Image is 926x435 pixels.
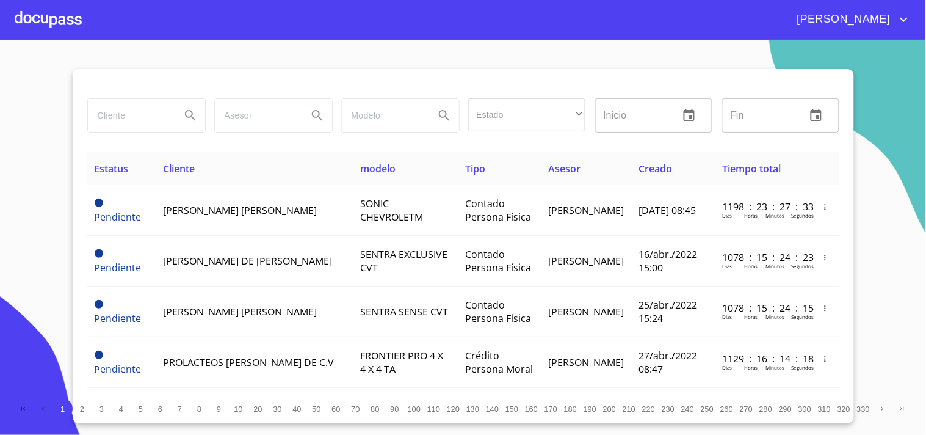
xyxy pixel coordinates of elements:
[791,313,814,320] p: Segundos
[722,212,732,219] p: Dias
[744,364,758,371] p: Horas
[430,101,459,130] button: Search
[95,261,142,274] span: Pendiente
[681,404,694,414] span: 240
[465,162,485,175] span: Tipo
[385,399,405,419] button: 90
[176,101,205,130] button: Search
[73,399,92,419] button: 2
[837,404,850,414] span: 320
[360,247,447,274] span: SENTRA EXCLUSIVE CVT
[638,203,696,217] span: [DATE] 08:45
[346,399,366,419] button: 70
[798,404,811,414] span: 300
[722,263,732,269] p: Dias
[371,404,379,414] span: 80
[463,399,483,419] button: 130
[465,349,533,376] span: Crédito Persona Moral
[351,404,360,414] span: 70
[522,399,541,419] button: 160
[584,404,596,414] span: 190
[744,212,758,219] p: Horas
[95,300,103,309] span: Pendiente
[95,249,103,258] span: Pendiente
[722,313,732,320] p: Dias
[525,404,538,414] span: 160
[720,404,733,414] span: 260
[303,101,332,130] button: Search
[791,263,814,269] p: Segundos
[229,399,248,419] button: 10
[678,399,698,419] button: 240
[756,399,776,419] button: 280
[178,404,182,414] span: 7
[327,399,346,419] button: 60
[505,404,518,414] span: 150
[151,399,170,419] button: 6
[744,313,758,320] p: Horas
[564,404,577,414] span: 180
[765,364,784,371] p: Minutos
[788,10,911,29] button: account of current user
[112,399,131,419] button: 4
[465,247,531,274] span: Contado Persona Física
[248,399,268,419] button: 20
[483,399,502,419] button: 140
[722,352,805,365] p: 1129 : 16 : 14 : 18
[190,399,209,419] button: 8
[854,399,874,419] button: 330
[163,203,317,217] span: [PERSON_NAME] [PERSON_NAME]
[444,399,463,419] button: 120
[717,399,737,419] button: 260
[548,162,581,175] span: Asesor
[722,301,805,315] p: 1078 : 15 : 24 : 15
[659,399,678,419] button: 230
[740,404,753,414] span: 270
[312,404,320,414] span: 50
[638,247,697,274] span: 16/abr./2022 15:00
[217,404,221,414] span: 9
[163,356,334,369] span: PROLACTEOS [PERSON_NAME] DE C.V
[548,203,624,217] span: [PERSON_NAME]
[722,250,805,264] p: 1078 : 15 : 24 : 23
[405,399,424,419] button: 100
[465,298,531,325] span: Contado Persona Física
[638,162,672,175] span: Creado
[818,404,831,414] span: 310
[765,263,784,269] p: Minutos
[541,399,561,419] button: 170
[548,254,624,268] span: [PERSON_NAME]
[215,99,298,132] input: search
[99,404,104,414] span: 3
[95,362,142,376] span: Pendiente
[408,404,421,414] span: 100
[603,404,616,414] span: 200
[360,305,448,318] span: SENTRA SENSE CVT
[776,399,795,419] button: 290
[600,399,620,419] button: 200
[465,197,531,224] span: Contado Persona Física
[95,162,129,175] span: Estatus
[857,404,870,414] span: 330
[95,312,142,325] span: Pendiente
[331,404,340,414] span: 60
[273,404,281,414] span: 30
[360,197,423,224] span: SONIC CHEVROLETM
[722,162,781,175] span: Tiempo total
[581,399,600,419] button: 190
[253,404,262,414] span: 20
[737,399,756,419] button: 270
[642,404,655,414] span: 220
[424,399,444,419] button: 110
[759,404,772,414] span: 280
[292,404,301,414] span: 40
[788,10,897,29] span: [PERSON_NAME]
[502,399,522,419] button: 150
[698,399,717,419] button: 250
[366,399,385,419] button: 80
[307,399,327,419] button: 50
[779,404,792,414] span: 290
[638,349,697,376] span: 27/abr./2022 08:47
[639,399,659,419] button: 220
[342,99,425,132] input: search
